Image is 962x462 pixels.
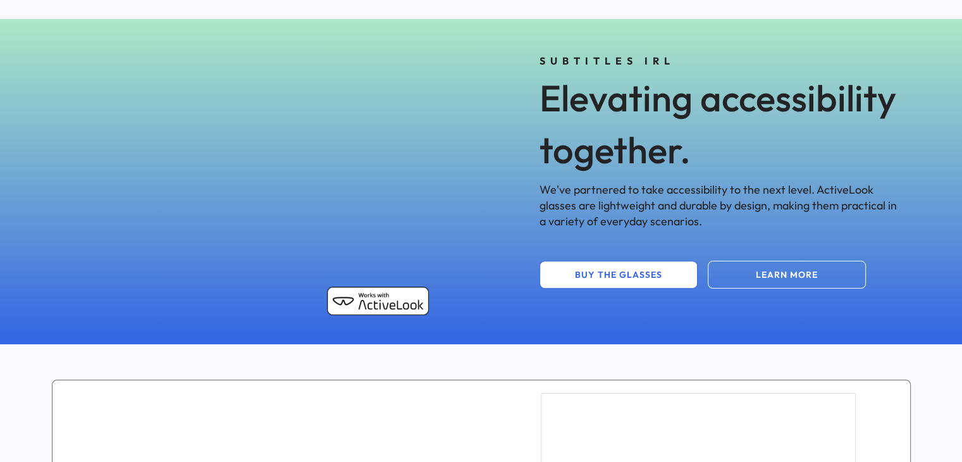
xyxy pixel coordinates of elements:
button: LEARN MORE [708,261,866,289]
button: BUY THE GLASSES [540,261,698,289]
div: Elevating accessibility together. [540,72,899,175]
img: Works with ActiveLook badge [327,287,429,315]
div: SUBTITLES IRL [540,54,899,68]
div: We've partnered to take accessibility to the next level. ActiveLook glasses are lightweight and d... [540,182,899,230]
